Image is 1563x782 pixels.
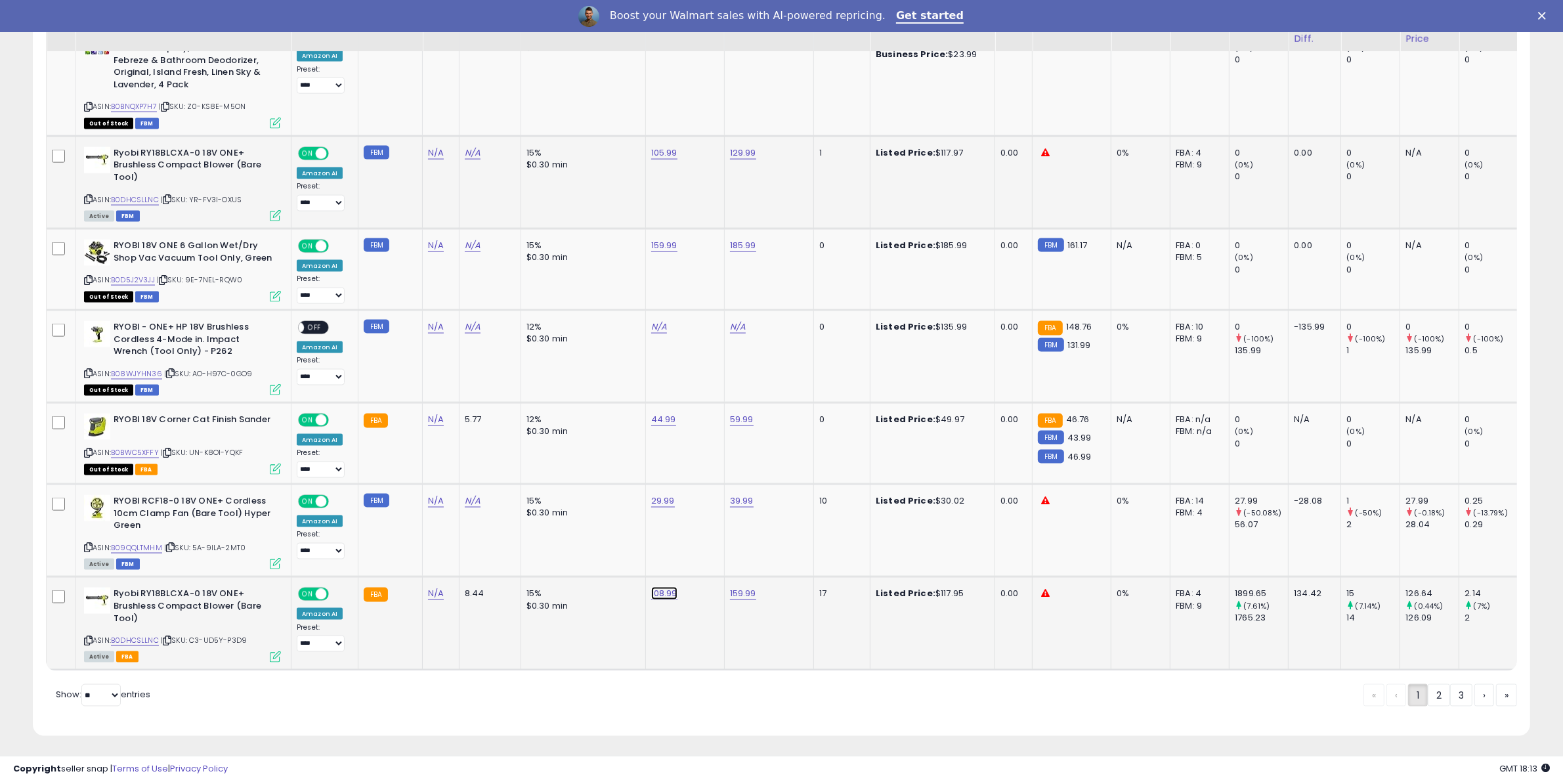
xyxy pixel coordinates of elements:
[1346,321,1400,333] div: 0
[1465,147,1518,159] div: 0
[1294,321,1331,333] div: -135.99
[876,146,935,159] b: Listed Price:
[1405,519,1459,531] div: 28.04
[84,414,110,440] img: 315VRdatO0L._SL40_.jpg
[1346,519,1400,531] div: 2
[1405,414,1449,425] div: N/A
[1176,333,1219,345] div: FBM: 9
[135,118,159,129] span: FBM
[1000,240,1022,251] div: 0.00
[1465,426,1483,437] small: (0%)
[84,240,281,301] div: ASIN:
[1176,588,1219,599] div: FBA: 4
[526,251,635,263] div: $0.30 min
[526,333,635,345] div: $0.30 min
[297,274,348,304] div: Preset:
[1346,426,1365,437] small: (0%)
[1405,321,1459,333] div: 0
[465,320,481,334] a: N/A
[299,589,316,600] span: ON
[876,494,935,507] b: Listed Price:
[1176,147,1219,159] div: FBA: 4
[1346,147,1400,159] div: 0
[114,414,273,429] b: RYOBI 18V Corner Cat Finish Sander
[730,320,746,334] a: N/A
[1346,43,1365,53] small: (0%)
[1294,414,1331,425] div: N/A
[111,635,159,646] a: B0DHCSLLNC
[327,589,348,600] span: OFF
[526,321,635,333] div: 12%
[428,320,444,334] a: N/A
[297,50,343,62] div: Amazon AI
[1465,414,1518,425] div: 0
[526,588,635,599] div: 15%
[164,542,246,553] span: | SKU: 5A-9ILA-2MT0
[299,148,316,159] span: ON
[1038,238,1063,252] small: FBM
[84,651,114,663] span: All listings currently available for purchase on Amazon
[114,321,273,361] b: RYOBI - ONE+ HP 18V Brushless Cordless 4-Mode in. Impact Wrench (Tool Only) - P262
[161,635,247,645] span: | SKU: C3-UD5Y-P3D9
[84,464,133,475] span: All listings that are currently out of stock and unavailable for purchase on Amazon
[428,587,444,600] a: N/A
[1356,508,1382,518] small: (-50%)
[84,147,110,173] img: 31bc52fl6nL._SL40_.jpg
[819,321,860,333] div: 0
[1067,431,1092,444] span: 43.99
[876,240,985,251] div: $185.99
[297,182,348,211] div: Preset:
[161,447,243,458] span: | SKU: UN-K8O1-YQKF
[84,321,281,394] div: ASIN:
[84,292,133,303] span: All listings that are currently out of stock and unavailable for purchase on Amazon
[1346,495,1400,507] div: 1
[876,588,985,599] div: $117.95
[651,146,677,160] a: 105.99
[526,507,635,519] div: $0.30 min
[84,147,281,220] div: ASIN:
[297,515,343,527] div: Amazon AI
[84,495,110,521] img: 41f4bM-n28L._SL40_.jpg
[114,30,273,94] b: Febreze Air Freshener Odor Eliminator Spray, Assorted Scent Febreze & Bathroom Deodorizer, Origin...
[1176,425,1219,437] div: FBM: n/a
[730,146,756,160] a: 129.99
[157,274,242,285] span: | SKU: 9E-7NEL-RQW0
[730,239,756,252] a: 185.99
[465,414,511,425] div: 5.77
[297,356,348,385] div: Preset:
[465,146,481,160] a: N/A
[876,495,985,507] div: $30.02
[1465,240,1518,251] div: 0
[159,101,246,112] span: | SKU: Z0-KS8E-M5ON
[1465,54,1518,66] div: 0
[1176,600,1219,612] div: FBM: 9
[84,30,281,127] div: ASIN:
[116,651,139,663] span: FBA
[876,320,935,333] b: Listed Price:
[1465,252,1483,263] small: (0%)
[526,495,635,507] div: 15%
[327,496,348,508] span: OFF
[84,321,110,347] img: 31-6aqafpdL._SL40_.jpg
[116,559,140,570] span: FBM
[465,588,511,599] div: 8.44
[1000,147,1022,159] div: 0.00
[1235,612,1288,624] div: 1765.23
[526,414,635,425] div: 12%
[1117,321,1160,333] div: 0%
[651,239,677,252] a: 159.99
[1235,160,1253,170] small: (0%)
[819,495,860,507] div: 10
[465,239,481,252] a: N/A
[1235,426,1253,437] small: (0%)
[651,587,677,600] a: 108.99
[297,530,348,559] div: Preset:
[135,385,159,396] span: FBM
[1346,240,1400,251] div: 0
[1415,334,1445,344] small: (-100%)
[651,494,675,508] a: 29.99
[1294,495,1331,507] div: -28.08
[1405,495,1459,507] div: 27.99
[364,494,389,508] small: FBM
[1465,321,1518,333] div: 0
